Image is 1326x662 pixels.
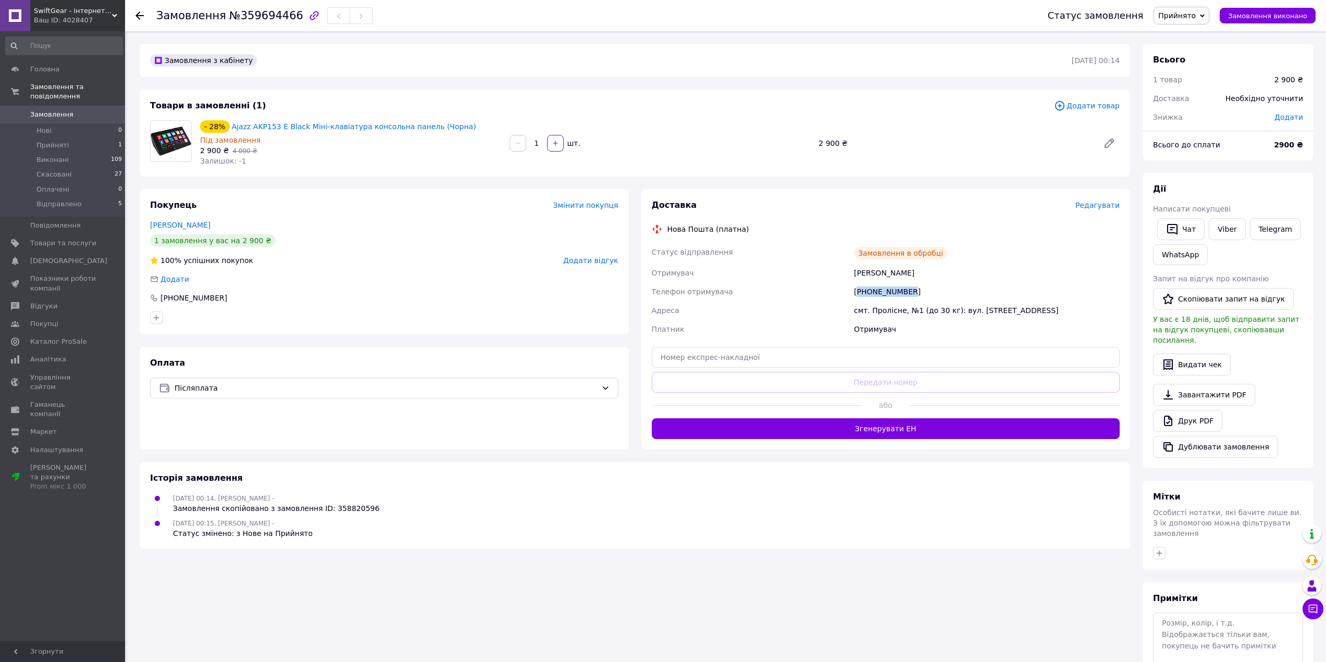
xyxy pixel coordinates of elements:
span: SwiftGear - інтернет-магазин [34,6,112,16]
span: 0 [118,126,122,135]
b: 2900 ₴ [1274,141,1303,149]
span: Замовлення [30,110,73,119]
span: або [862,400,909,410]
span: 1 [118,141,122,150]
span: Мітки [1153,492,1181,502]
span: Редагувати [1075,201,1120,209]
span: Замовлення та повідомлення [30,82,125,101]
div: [PHONE_NUMBER] [852,282,1122,301]
span: Прийняті [36,141,69,150]
div: 2 900 ₴ [1274,74,1303,85]
div: смт. Пролісне, №1 (до 30 кг): вул. [STREET_ADDRESS] [852,301,1122,320]
span: Отримувач [652,269,694,277]
div: Замовлення з кабінету [150,54,257,67]
button: Дублювати замовлення [1153,436,1278,458]
span: Доставка [652,200,697,210]
span: Каталог ProSale [30,337,86,346]
span: Виконані [36,155,69,165]
div: Статус замовлення [1048,10,1144,21]
span: [DATE] 00:14, [PERSON_NAME] - [173,495,274,502]
div: Prom мікс 1 000 [30,482,96,491]
div: Повернутися назад [135,10,144,21]
button: Видати чек [1153,354,1231,376]
span: Покупці [30,319,58,329]
span: 100% [160,256,181,265]
button: Згенерувати ЕН [652,418,1120,439]
span: Головна [30,65,59,74]
span: Аналітика [30,355,66,364]
div: Замовлення скопійовано з замовлення ID: 358820596 [173,503,379,514]
div: Нова Пошта (платна) [665,224,752,234]
span: 5 [118,199,122,209]
span: Під замовлення [200,136,261,144]
span: У вас є 18 днів, щоб відправити запит на відгук покупцеві, скопіювавши посилання. [1153,315,1299,344]
div: [PHONE_NUMBER] [159,293,228,303]
span: Показники роботи компанії [30,274,96,293]
div: 1 замовлення у вас на 2 900 ₴ [150,234,276,247]
span: 109 [111,155,122,165]
span: Товари в замовленні (1) [150,101,266,110]
button: Скопіювати запит на відгук [1153,288,1294,310]
span: Телефон отримувача [652,288,733,296]
input: Пошук [5,36,123,55]
span: Історія замовлення [150,473,243,483]
span: Додати відгук [563,256,618,265]
div: 2 900 ₴ [814,136,1095,151]
div: [PERSON_NAME] [852,264,1122,282]
span: Залишок: -1 [200,157,246,165]
span: Гаманець компанії [30,400,96,419]
span: 4 000 ₴ [232,147,257,155]
span: 27 [115,170,122,179]
a: Редагувати [1099,133,1120,154]
div: успішних покупок [150,255,253,266]
span: Написати покупцеві [1153,205,1231,213]
span: 1 товар [1153,76,1182,84]
button: Замовлення виконано [1220,8,1316,23]
div: Необхідно уточнити [1219,87,1309,110]
span: Додати товар [1054,100,1120,111]
span: Товари та послуги [30,239,96,248]
span: Доставка [1153,94,1189,103]
span: Прийнято [1158,11,1196,20]
span: Відправлено [36,199,82,209]
span: Всього до сплати [1153,141,1220,149]
span: Відгуки [30,302,57,311]
div: - 28% [200,120,230,133]
div: Ваш ID: 4028407 [34,16,125,25]
a: Завантажити PDF [1153,384,1255,406]
span: 0 [118,185,122,194]
span: Знижка [1153,113,1183,121]
span: Адреса [652,306,679,315]
div: Отримувач [852,320,1122,339]
span: Особисті нотатки, які бачите лише ви. З їх допомогою можна фільтрувати замовлення [1153,508,1302,538]
div: Замовлення в обробці [854,247,947,259]
span: Налаштування [30,445,83,455]
span: Запит на відгук про компанію [1153,274,1269,283]
input: Номер експрес-накладної [652,347,1120,368]
span: Дії [1153,184,1166,194]
span: 2 900 ₴ [200,146,229,155]
a: Telegram [1250,218,1301,240]
span: Скасовані [36,170,72,179]
span: Статус відправлення [652,248,733,256]
span: Додати [160,275,189,283]
span: №359694466 [229,9,303,22]
span: Оплата [150,358,185,368]
a: Друк PDF [1153,410,1222,432]
span: Змінити покупця [553,201,618,209]
span: [PERSON_NAME] та рахунки [30,463,96,492]
span: Нові [36,126,52,135]
span: Післяплата [175,382,597,394]
time: [DATE] 00:14 [1072,56,1120,65]
span: Оплачені [36,185,69,194]
button: Чат [1157,218,1205,240]
span: Маркет [30,427,57,436]
span: Управління сайтом [30,373,96,392]
span: Повідомлення [30,221,81,230]
div: шт. [565,138,581,148]
span: Замовлення [156,9,226,22]
img: Ajazz AKP153 E Black Міні-клавіатура консольна панель (Чорна) [151,127,191,156]
div: Статус змінено: з Нове на Прийнято [173,528,313,539]
a: Ajazz AKP153 E Black Міні-клавіатура консольна панель (Чорна) [232,122,476,131]
a: [PERSON_NAME] [150,221,210,229]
